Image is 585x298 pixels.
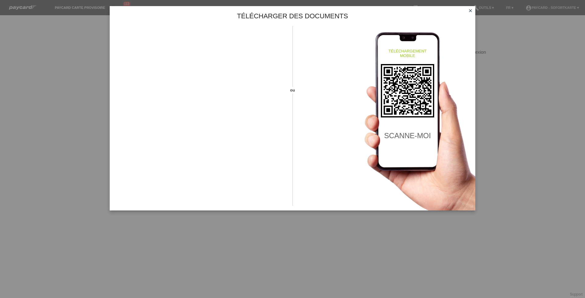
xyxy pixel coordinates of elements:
h1: Télécharger des documents [110,12,475,20]
h2: scanne-moi [381,133,434,142]
i: close [468,8,473,13]
iframe: Upload [119,41,282,194]
h4: téléchargement mobile [381,49,434,58]
span: ou [282,87,303,93]
a: close [466,8,474,15]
